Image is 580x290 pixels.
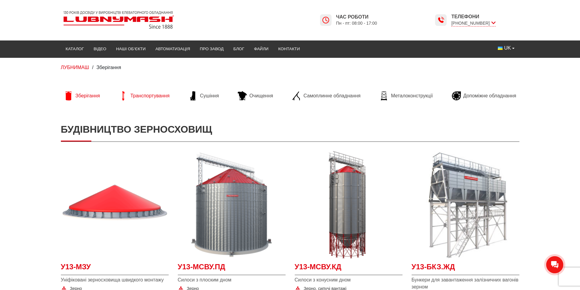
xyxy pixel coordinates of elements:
[89,42,111,56] a: Відео
[61,9,177,31] img: Lubnymash
[178,277,286,283] span: Силоси з плоским дном
[437,16,445,24] img: Lubnymash time icon
[92,65,93,70] span: /
[493,42,519,54] button: UK
[304,93,360,99] span: Самоплинне обладнання
[61,117,519,142] h1: Будівництво зерносховищ
[295,277,402,283] span: Силоси з конусним дном
[336,20,377,26] span: Пн - пт: 08:00 - 17:00
[463,93,516,99] span: Допоміжне обладнання
[61,65,89,70] a: ЛУБНИМАШ
[449,91,519,100] a: Допоміжне обладнання
[336,14,377,20] span: Час роботи
[235,91,276,100] a: Очищення
[228,42,249,56] a: Блог
[61,42,89,56] a: Каталог
[61,91,103,100] a: Зберігання
[61,262,169,275] a: У13-МЗУ
[111,42,150,56] a: Наші об’єкти
[289,91,364,100] a: Самоплинне обладнання
[376,91,436,100] a: Металоконструкції
[185,91,222,100] a: Сушіння
[150,42,195,56] a: Автоматизація
[249,42,273,56] a: Файли
[391,93,433,99] span: Металоконструкції
[498,47,503,50] img: Українська
[273,42,305,56] a: Контакти
[195,42,228,56] a: Про завод
[295,262,402,275] a: У13-МСВУ.КД
[61,277,169,283] span: Уніфіковані зерносховища швидкого монтажу
[451,20,495,26] span: [PHONE_NUMBER]
[76,93,100,99] span: Зберігання
[322,16,329,24] img: Lubnymash time icon
[249,93,273,99] span: Очищення
[130,93,170,99] span: Транспортування
[451,13,495,20] span: Телефони
[97,65,121,70] span: Зберігання
[504,45,511,51] span: UK
[412,262,519,275] a: У13-БКЗ.ЖД
[116,91,173,100] a: Транспортування
[200,93,219,99] span: Сушіння
[178,262,286,275] a: У13-МСВУ.ПД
